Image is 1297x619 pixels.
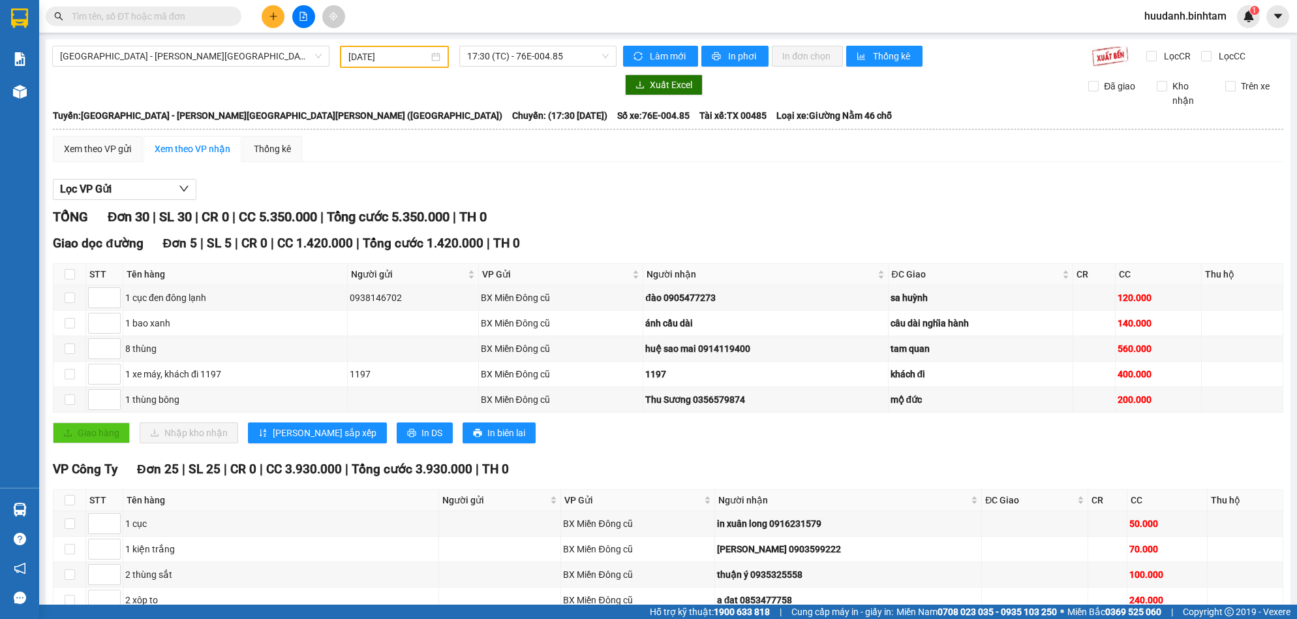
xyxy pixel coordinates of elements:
span: Hỗ trợ kỹ thuật: [650,605,770,619]
div: 2 xôp to [125,593,436,607]
span: bar-chart [857,52,868,62]
button: file-add [292,5,315,28]
span: Kho nhận [1167,79,1215,108]
input: Tìm tên, số ĐT hoặc mã đơn [72,9,226,24]
button: plus [262,5,284,28]
span: download [635,80,645,91]
span: | [182,462,185,477]
span: Đơn 30 [108,209,149,225]
span: printer [407,428,416,439]
button: sort-ascending[PERSON_NAME] sắp xếp [248,422,387,443]
button: bar-chartThống kê [846,46,923,67]
span: Số xe: 76E-004.85 [617,108,690,123]
span: search [54,12,63,21]
th: CR [1073,264,1116,285]
span: CC 5.350.000 [239,209,317,225]
span: SL 30 [159,209,192,225]
span: In biên lai [487,426,525,440]
td: BX Miền Đông cũ [479,285,644,311]
div: sa huỳnh [891,291,1071,305]
span: | [356,236,359,251]
div: đào 0905477273 [645,291,885,305]
button: uploadGiao hàng [53,422,130,443]
span: [PERSON_NAME] sắp xếp [273,426,376,440]
div: Xem theo VP nhận [155,142,230,156]
span: | [232,209,236,225]
div: 1 bao xanh [125,316,345,330]
span: Lọc CR [1159,49,1193,63]
button: printerIn DS [397,422,453,443]
span: Cung cấp máy in - giấy in: [791,605,893,619]
div: huệ sao mai 0914119400 [645,341,885,356]
img: warehouse-icon [13,503,27,516]
div: a đat 0853477758 [717,593,980,607]
span: plus [269,12,278,21]
span: SL 25 [189,462,221,477]
div: 100.000 [1129,567,1205,582]
th: CR [1088,490,1127,511]
strong: 1900 633 818 [714,607,770,617]
span: CC 3.930.000 [266,462,342,477]
span: Đã giao [1099,79,1140,93]
span: Tài xế: TX 00485 [699,108,767,123]
span: printer [473,428,482,439]
span: TỔNG [53,209,88,225]
span: TH 0 [482,462,509,477]
div: 1 xe máy, khách đi 1197 [125,367,345,381]
div: 0938146702 [350,291,476,305]
span: Chuyến: (17:30 [DATE]) [512,108,607,123]
th: Thu hộ [1208,490,1283,511]
img: solution-icon [13,52,27,66]
span: sync [633,52,645,62]
span: | [476,462,479,477]
span: Giao dọc đường [53,236,144,251]
span: Người nhận [647,267,874,281]
span: ⚪️ [1060,609,1064,614]
span: huudanh.binhtam [1134,8,1237,24]
span: Làm mới [650,49,688,63]
span: VP Công Ty [53,462,117,477]
span: | [195,209,198,225]
span: | [320,209,324,225]
span: Trên xe [1236,79,1275,93]
span: sort-ascending [258,428,267,439]
span: TH 0 [493,236,520,251]
span: aim [329,12,338,21]
div: BX Miền Đông cũ [563,542,712,556]
span: TH 0 [459,209,487,225]
th: CC [1116,264,1202,285]
div: 560.000 [1118,341,1199,356]
span: CR 0 [241,236,267,251]
div: 400.000 [1118,367,1199,381]
div: 1 kiện trắng [125,542,436,556]
span: copyright [1225,607,1234,616]
div: BX Miền Đông cũ [481,291,641,305]
span: | [271,236,274,251]
th: Tên hàng [123,264,348,285]
span: | [453,209,456,225]
span: | [487,236,490,251]
sup: 1 [1250,6,1259,15]
span: Người nhận [718,493,969,507]
img: logo-vxr [11,8,28,28]
strong: 0708 023 035 - 0935 103 250 [938,607,1057,617]
span: CC 1.420.000 [277,236,353,251]
span: 1 [1252,6,1257,15]
button: printerIn phơi [701,46,769,67]
strong: 0369 525 060 [1105,607,1161,617]
div: BX Miền Đông cũ [481,316,641,330]
div: BX Miền Đông cũ [481,341,641,356]
span: | [235,236,238,251]
span: In phơi [728,49,758,63]
span: Người gửi [351,267,465,281]
span: message [14,592,26,604]
div: [PERSON_NAME] 0903599222 [717,542,980,556]
button: downloadXuất Excel [625,74,703,95]
span: down [179,183,189,194]
span: | [345,462,348,477]
div: 1 cục [125,516,436,531]
div: mộ đức [891,392,1071,407]
div: Thu Sương 0356579874 [645,392,885,407]
span: | [153,209,156,225]
th: STT [86,490,123,511]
